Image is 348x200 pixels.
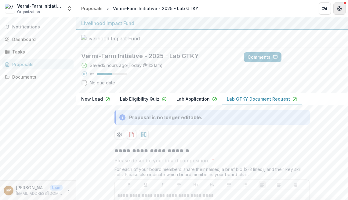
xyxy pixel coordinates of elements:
[176,96,210,102] p: Lab Application
[65,187,72,194] button: More
[114,167,310,180] div: For each of your board members: share their names, a brief bio (2-3 lines), and their key skill s...
[120,96,159,102] p: Lab Eligibility Quiz
[16,191,63,196] p: [EMAIL_ADDRESS][DOMAIN_NAME]
[81,96,103,102] p: New Lead
[81,20,343,27] div: Livelihood Impact Fund
[6,188,12,192] div: Royford Mutegi
[79,4,201,13] nav: breadcrumb
[129,114,202,121] div: Proposal is no longer editable.
[244,52,281,62] button: Comments
[127,130,136,139] button: download-proposal
[225,181,233,188] button: Bullet List
[333,2,346,15] button: Get Help
[292,181,299,188] button: Align Right
[90,72,94,76] p: 50 %
[208,181,216,188] button: Heading 2
[12,74,69,80] div: Documents
[125,181,133,188] button: Bold
[90,62,163,69] div: Saved 5 hours ago ( Today @ 11:31am )
[81,5,103,12] div: Proposals
[319,2,331,15] button: Partners
[81,35,142,42] img: Livelihood Impact Fund
[65,2,74,15] button: Open entity switcher
[259,181,266,188] button: Align Left
[90,80,115,86] div: No due date
[242,181,249,188] button: Ordered List
[192,181,199,188] button: Heading 1
[2,59,74,69] a: Proposals
[275,181,282,188] button: Align Center
[12,36,69,43] div: Dashboard
[12,24,71,30] span: Notifications
[16,184,48,191] p: [PERSON_NAME]
[2,72,74,82] a: Documents
[12,61,69,68] div: Proposals
[17,9,40,15] span: Organization
[79,4,105,13] a: Proposals
[284,52,343,62] button: Answer Suggestions
[50,185,63,191] p: User
[175,181,183,188] button: Strike
[227,96,290,102] p: Lab GTKY Document Request
[142,181,149,188] button: Underline
[139,130,149,139] button: download-proposal
[114,157,209,164] p: Please describe your board composition.
[114,130,124,139] button: Preview 0bde9f1e-c075-41b1-b8fd-0bbb003aba7c-10.pdf
[159,181,166,188] button: Italicize
[2,47,74,57] a: Tasks
[81,52,234,60] h2: Vermi-Farm Initiative - 2025 - Lab GTKY
[2,22,74,32] button: Notifications
[12,49,69,55] div: Tasks
[113,5,198,12] div: Vermi-Farm Initiative - 2025 - Lab GTKY
[2,34,74,44] a: Dashboard
[5,4,15,13] img: Vermi-Farm Initiative LTD
[17,3,63,9] div: Vermi-Farm Initiative LTD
